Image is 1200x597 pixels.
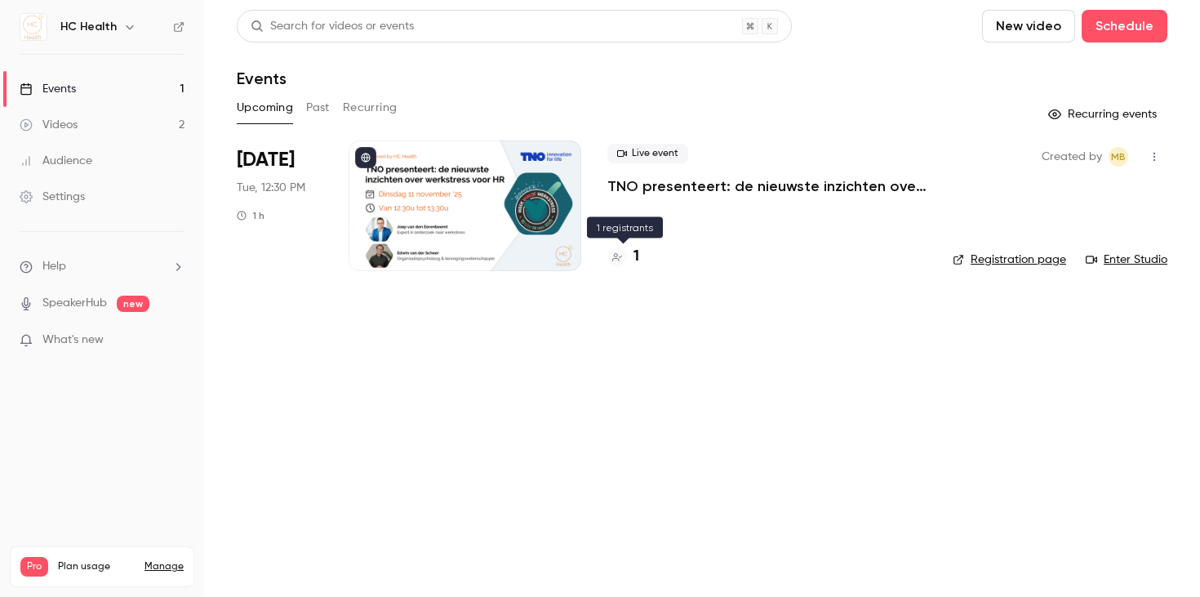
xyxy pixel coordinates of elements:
[20,14,47,40] img: HC Health
[607,176,927,196] a: TNO presenteert: de nieuwste inzichten over werkstress voor HR
[1041,101,1167,127] button: Recurring events
[20,189,85,205] div: Settings
[20,117,78,133] div: Videos
[20,258,184,275] li: help-dropdown-opener
[42,332,104,349] span: What's new
[20,153,92,169] div: Audience
[144,560,184,573] a: Manage
[237,209,264,222] div: 1 h
[237,180,305,196] span: Tue, 12:30 PM
[20,81,76,97] div: Events
[58,560,135,573] span: Plan usage
[237,69,287,88] h1: Events
[1086,252,1167,268] a: Enter Studio
[953,252,1066,268] a: Registration page
[42,258,66,275] span: Help
[306,95,330,121] button: Past
[251,18,414,35] div: Search for videos or events
[1109,147,1128,167] span: Maya Bertolino
[42,295,107,312] a: SpeakerHub
[20,557,48,577] span: Pro
[1042,147,1102,167] span: Created by
[1111,147,1126,167] span: MB
[607,246,639,268] a: 1
[237,95,293,121] button: Upcoming
[343,95,398,121] button: Recurring
[1082,10,1167,42] button: Schedule
[237,140,322,271] div: Nov 11 Tue, 12:30 PM (Europe/Amsterdam)
[60,19,117,35] h6: HC Health
[237,147,295,173] span: [DATE]
[633,246,639,268] h4: 1
[607,144,688,163] span: Live event
[117,296,149,312] span: new
[982,10,1075,42] button: New video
